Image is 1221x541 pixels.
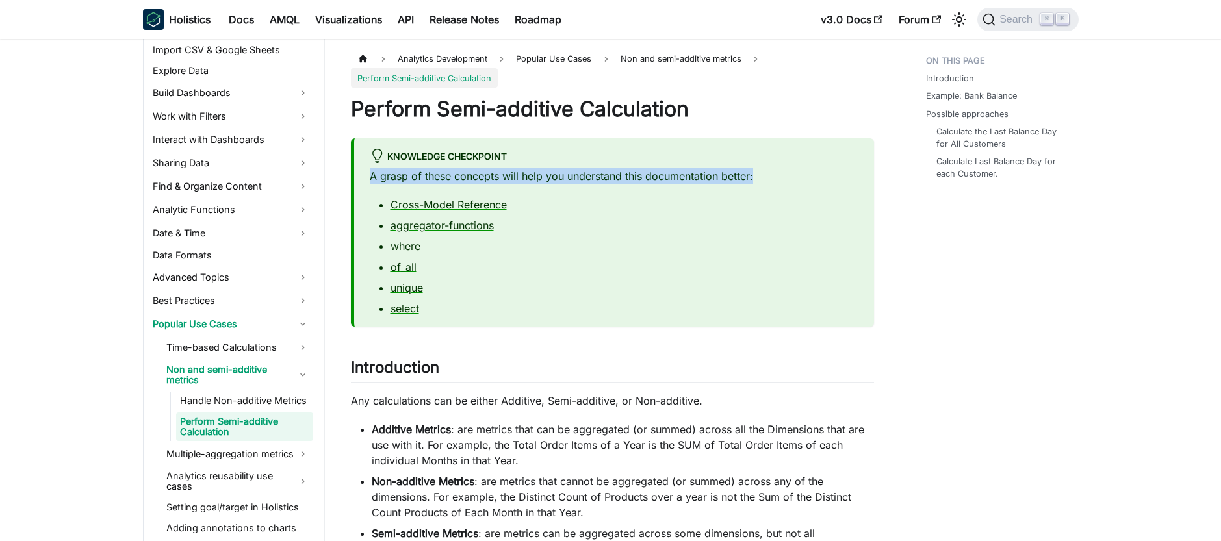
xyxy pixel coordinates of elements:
a: Interact with Dashboards [149,129,313,150]
a: Home page [351,49,376,68]
a: Docs [221,9,262,30]
li: : are metrics that can be aggregated (or summed) across all the Dimensions that are use with it. ... [372,421,874,468]
a: Perform Semi-additive Calculation [176,412,313,441]
span: Non and semi-additive metrics [614,49,748,68]
a: Non and semi-additive metrics [162,360,313,389]
kbd: K [1056,13,1069,25]
a: Handle Non-additive Metrics [176,392,313,410]
a: Popular Use Cases [149,314,313,334]
a: aggregator-functions [391,219,494,232]
a: AMQL [262,9,307,30]
button: Search (Command+K) [977,8,1078,31]
strong: Non-additive Metrics [372,475,474,488]
a: Adding annotations to charts [162,519,313,537]
img: Holistics [143,9,164,30]
a: Work with Filters [149,106,313,127]
a: HolisticsHolistics [143,9,211,30]
a: Analytics reusability use cases [162,467,313,496]
strong: Semi-additive Metrics [372,527,478,540]
a: Advanced Topics [149,267,313,288]
p: Any calculations can be either Additive, Semi-additive, or Non-additive. [351,393,874,409]
a: Visualizations [307,9,390,30]
b: Holistics [169,12,211,27]
a: Sharing Data [149,153,313,173]
h1: Perform Semi-additive Calculation [351,96,874,122]
a: Cross-Model Reference [391,198,507,211]
span: Analytics Development [391,49,494,68]
button: Switch between dark and light mode (currently light mode) [949,9,970,30]
a: API [390,9,422,30]
a: Find & Organize Content [149,176,313,197]
a: Import CSV & Google Sheets [149,41,313,59]
p: A grasp of these concepts will help you understand this documentation better: [370,168,858,184]
a: Date & Time [149,223,313,244]
a: where [391,240,420,253]
a: unique [391,281,423,294]
span: Perform Semi-additive Calculation [351,68,498,87]
a: Introduction [926,72,974,84]
a: v3.0 Docs [813,9,891,30]
a: Setting goal/target in Holistics [162,498,313,516]
a: Build Dashboards [149,82,313,103]
a: Multiple-aggregation metrics [162,444,313,464]
a: Calculate Last Balance Day for each Customer. [936,155,1066,180]
div: Knowledge Checkpoint [370,149,858,166]
a: Data Formats [149,246,313,264]
a: Release Notes [422,9,507,30]
h2: Introduction [351,358,874,383]
a: Forum [891,9,949,30]
a: Possible approaches [926,108,1009,120]
a: Time-based Calculations [162,337,313,358]
a: Example: Bank Balance [926,90,1017,102]
a: of_all [391,260,417,273]
span: Search [996,14,1040,25]
a: Roadmap [507,9,569,30]
a: Calculate the Last Balance Day for All Customers [936,125,1066,150]
nav: Breadcrumbs [351,49,874,88]
a: Explore Data [149,62,313,80]
a: select [391,302,419,315]
kbd: ⌘ [1040,13,1053,25]
a: Analytic Functions [149,199,313,220]
li: : are metrics that cannot be aggregated (or summed) across any of the dimensions. For example, th... [372,473,874,520]
a: Best Practices [149,290,313,311]
span: Popular Use Cases [509,49,598,68]
strong: Additive Metrics [372,423,451,436]
nav: Docs sidebar [130,39,325,541]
